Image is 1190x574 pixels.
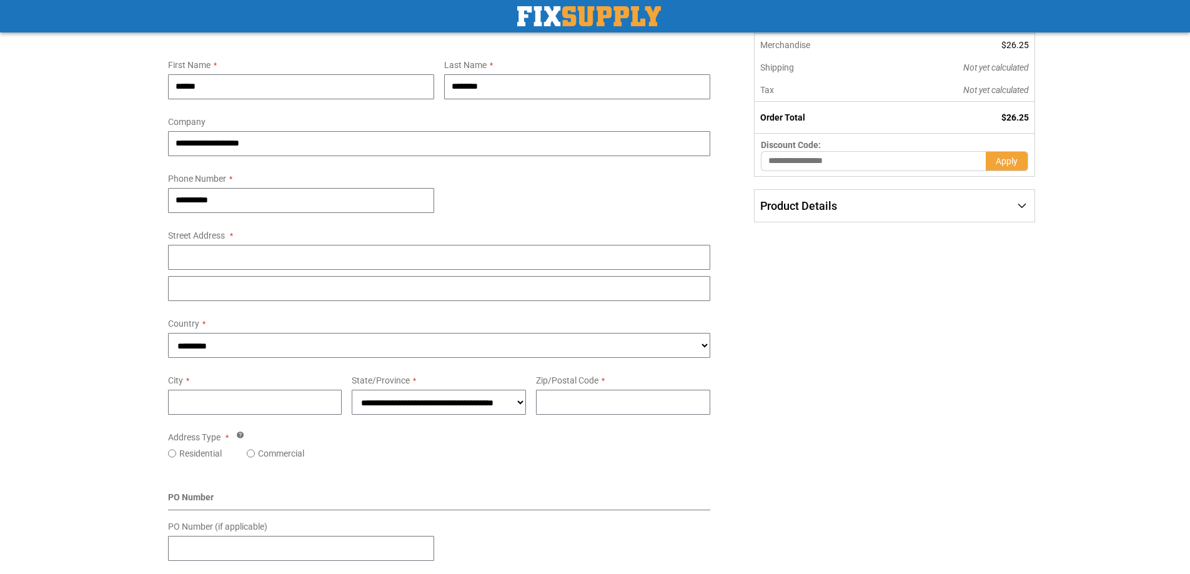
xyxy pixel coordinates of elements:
a: store logo [517,6,661,26]
span: $26.25 [1001,112,1029,122]
label: Residential [179,447,222,460]
th: Merchandise [755,34,879,56]
span: Product Details [760,199,837,212]
span: Country [168,319,199,329]
label: Commercial [258,447,304,460]
strong: Order Total [760,112,805,122]
span: Shipping [760,62,794,72]
th: Tax [755,79,879,102]
span: State/Province [352,375,410,385]
img: Fix Industrial Supply [517,6,661,26]
button: Apply [986,151,1028,171]
span: First Name [168,60,211,70]
span: Address Type [168,432,221,442]
span: Phone Number [168,174,226,184]
span: Not yet calculated [963,85,1029,95]
span: City [168,375,183,385]
span: Street Address [168,230,225,240]
span: Last Name [444,60,487,70]
div: PO Number [168,491,711,510]
span: $26.25 [1001,40,1029,50]
span: Zip/Postal Code [536,375,598,385]
span: Apply [996,156,1018,166]
span: Company [168,117,206,127]
span: Not yet calculated [963,62,1029,72]
span: PO Number (if applicable) [168,522,267,532]
span: Discount Code: [761,140,821,150]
